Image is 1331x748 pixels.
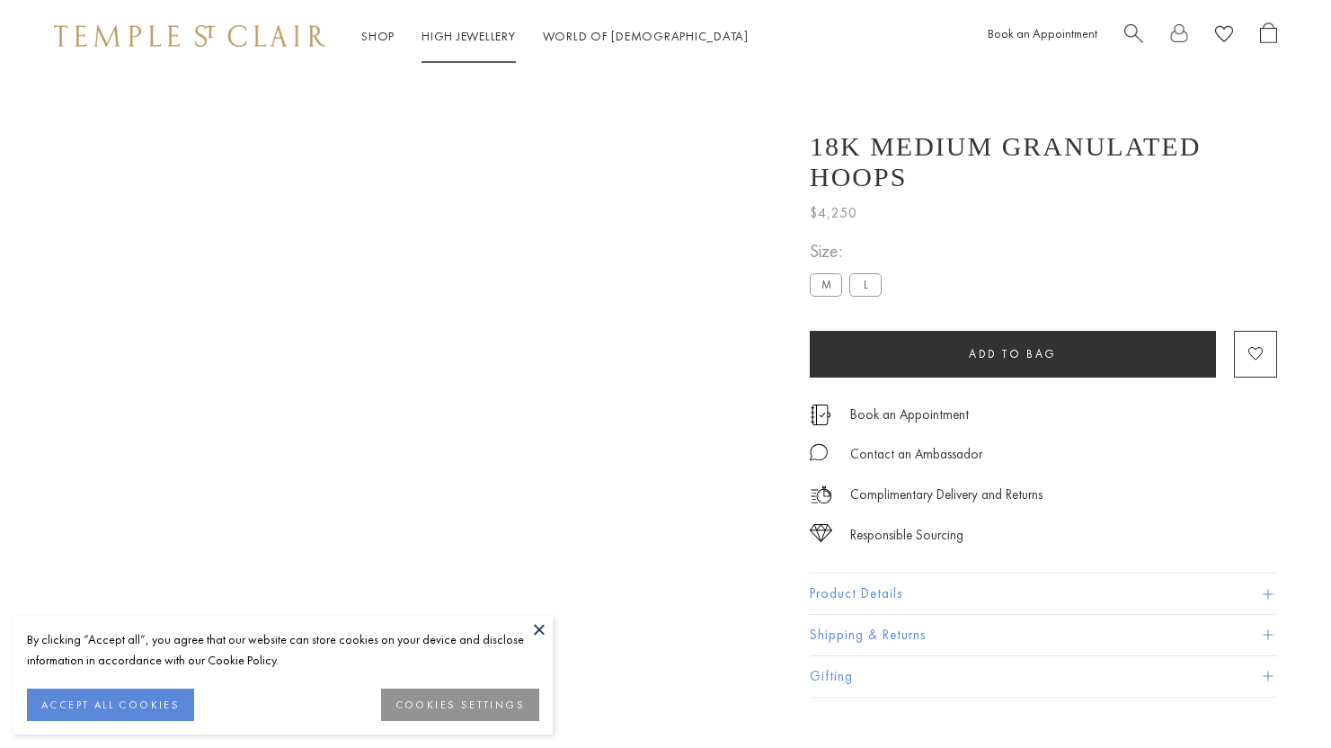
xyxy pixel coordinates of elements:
span: Size: [810,236,889,266]
h1: 18K Medium Granulated Hoops [810,131,1277,192]
nav: Main navigation [361,25,749,48]
a: High JewelleryHigh Jewellery [421,28,516,44]
img: MessageIcon-01_2.svg [810,443,828,461]
label: L [849,273,882,296]
a: World of [DEMOGRAPHIC_DATA]World of [DEMOGRAPHIC_DATA] [543,28,749,44]
span: $4,250 [810,201,857,225]
a: Book an Appointment [850,405,969,424]
a: View Wishlist [1215,22,1233,50]
div: Responsible Sourcing [850,524,963,547]
button: ACCEPT ALL COOKIES [27,689,194,721]
button: Product Details [810,574,1277,614]
button: Add to bag [810,331,1216,378]
button: Shipping & Returns [810,615,1277,655]
img: icon_sourcing.svg [810,524,832,542]
img: icon_delivery.svg [810,484,832,506]
a: Open Shopping Bag [1260,22,1277,50]
iframe: Gorgias live chat messenger [1241,663,1313,730]
label: M [810,273,842,296]
a: Search [1124,22,1143,50]
p: Complimentary Delivery and Returns [850,484,1043,506]
button: COOKIES SETTINGS [381,689,539,721]
img: Temple St. Clair [54,25,325,47]
span: Add to bag [969,346,1057,361]
div: Contact an Ambassador [850,443,982,466]
a: Book an Appointment [988,25,1097,41]
button: Gifting [810,656,1277,697]
div: By clicking “Accept all”, you agree that our website can store cookies on your device and disclos... [27,629,539,671]
a: ShopShop [361,28,395,44]
img: icon_appointment.svg [810,405,831,425]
